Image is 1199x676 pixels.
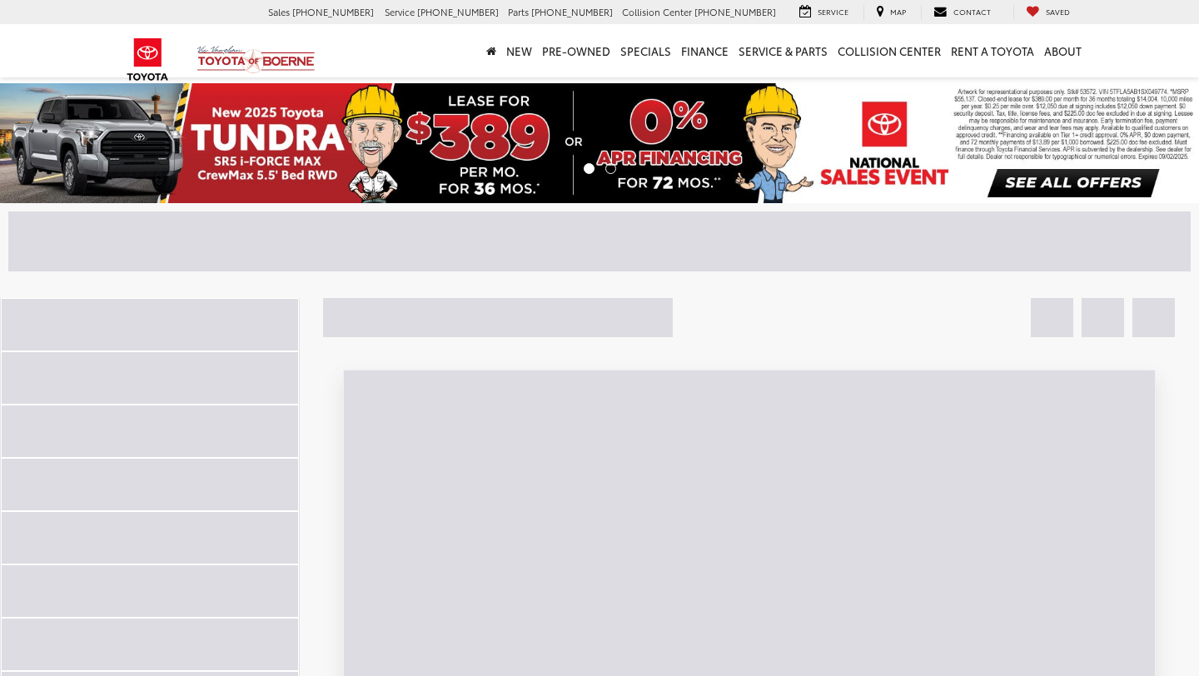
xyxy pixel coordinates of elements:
a: Service [787,5,861,20]
a: Specials [615,24,676,77]
span: [PHONE_NUMBER] [531,5,613,18]
span: Saved [1046,6,1070,17]
img: Toyota [117,32,179,87]
a: Map [863,5,918,20]
a: Finance [676,24,734,77]
span: Contact [953,6,991,17]
a: Rent a Toyota [946,24,1039,77]
a: Pre-Owned [537,24,615,77]
span: Parts [508,5,529,18]
a: New [501,24,537,77]
span: Sales [268,5,290,18]
a: My Saved Vehicles [1013,5,1082,20]
span: Service [385,5,415,18]
span: [PHONE_NUMBER] [292,5,374,18]
a: Contact [921,5,1003,20]
span: [PHONE_NUMBER] [694,5,776,18]
a: About [1039,24,1087,77]
span: Service [818,6,848,17]
span: [PHONE_NUMBER] [417,5,499,18]
a: Collision Center [833,24,946,77]
img: Vic Vaughan Toyota of Boerne [197,45,316,74]
span: Map [890,6,906,17]
span: Collision Center [622,5,692,18]
a: Home [481,24,501,77]
a: Service & Parts: Opens in a new tab [734,24,833,77]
